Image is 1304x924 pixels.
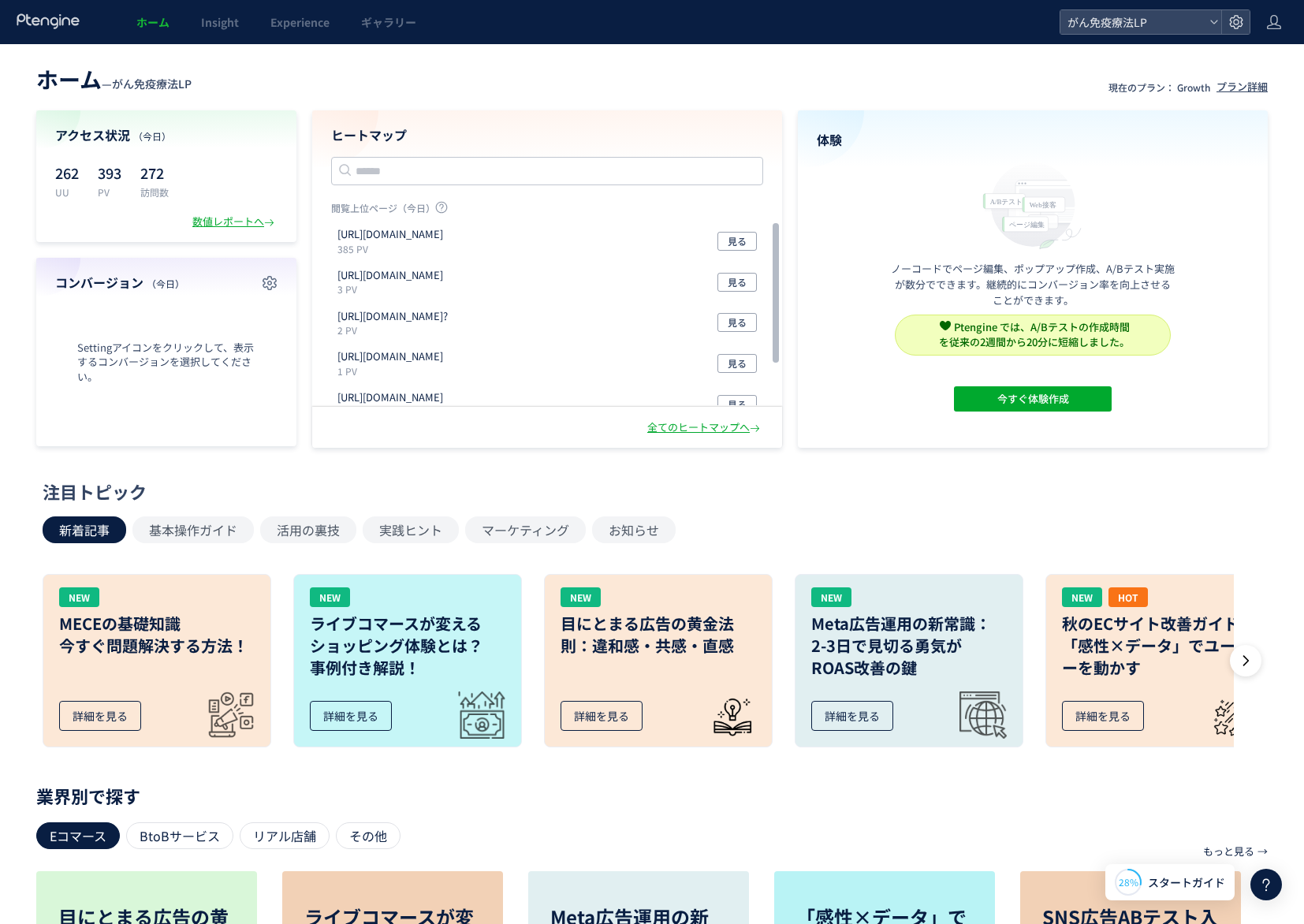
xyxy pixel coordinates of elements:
[361,14,416,30] span: ギャラリー
[811,701,893,731] div: 詳細を見る
[331,126,763,144] h4: ヒートマップ
[717,354,757,373] button: 見る
[728,313,747,332] span: 見る
[337,323,454,337] p: 2 PV
[336,822,401,849] div: その他
[1045,574,1274,747] a: NEWHOT秋のECサイト改善ガイド｜「感性×データ」でユーザーを動かす詳細を見る
[1119,875,1138,889] span: 28%
[43,479,1254,504] div: 注目トピック
[811,613,1007,679] h3: Meta広告運用の新常識： 2-3日で見切る勇気が ROAS改善の鍵
[140,160,169,185] p: 272
[592,516,676,543] button: お知らせ
[36,63,102,95] span: ホーム
[728,395,747,414] span: 見る
[55,341,278,385] span: Settingアイコンをクリックして、表示するコンバージョンを選択してください。
[59,701,141,731] div: 詳細を見る
[59,587,99,607] div: NEW
[363,516,459,543] button: 実践ヒント
[55,126,278,144] h4: アクセス状況
[1108,80,1210,94] p: 現在のプラン： Growth
[717,232,757,251] button: 見る
[310,587,350,607] div: NEW
[717,273,757,292] button: 見る
[717,395,757,414] button: 見る
[1062,587,1102,607] div: NEW
[147,277,184,290] span: （今日）
[1148,874,1225,891] span: スタートガイド
[126,822,233,849] div: BtoBサービス
[337,268,443,283] p: https://menekilab.jp/pmax/01
[561,587,601,607] div: NEW
[1108,587,1148,607] div: HOT
[728,354,747,373] span: 見る
[1062,613,1257,679] h3: 秋のECサイト改善ガイド｜「感性×データ」でユーザーを動かす
[55,274,278,292] h4: コンバージョン
[1062,701,1144,731] div: 詳細を見る
[717,313,757,332] button: 見る
[561,613,756,657] h3: 目にとまる広告の黄金法則：違和感・共感・直感
[728,273,747,292] span: 見る
[36,822,120,849] div: Eコマース
[1063,10,1203,34] span: がん免疫療法LP
[310,613,505,679] h3: ライブコマースが変える ショッピング体験とは？ 事例付き解説！
[795,574,1023,747] a: NEWMeta広告運用の新常識：2-3日で見切る勇気がROAS改善の鍵詳細を見る
[975,158,1090,251] img: home_experience_onbo_jp-C5-EgdA0.svg
[55,185,79,199] p: UU
[132,516,254,543] button: 基本操作ガイド
[43,574,271,747] a: NEWMECEの基礎知識今すぐ問題解決する方法！詳細を見る
[136,14,170,30] span: ホーム
[98,185,121,199] p: PV
[55,160,79,185] p: 262
[310,701,392,731] div: 詳細を見る
[1203,838,1254,865] p: もっと見る
[337,309,448,324] p: https://menekilab.jp/hkh01?
[59,613,255,657] h3: MECEの基礎知識 今すぐ問題解決する方法！
[337,349,443,364] p: https://cancerlab.jp/lp1/index.php
[954,386,1112,412] button: 今すぐ体験作成
[647,420,763,435] div: 全てのヒートマップへ
[140,185,169,199] p: 訪問数
[465,516,586,543] button: マーケティング
[133,129,171,143] span: （今日）
[817,131,1249,149] h4: 体験
[337,390,443,405] p: https://menekilab.jp/demand/01
[201,14,239,30] span: Insight
[293,574,522,747] a: NEWライブコマースが変えるショッピング体験とは？事例付き解説！詳細を見る
[544,574,773,747] a: NEW目にとまる広告の黄金法則：違和感・共感・直感詳細を見る
[728,232,747,251] span: 見る
[561,701,643,731] div: 詳細を見る
[891,261,1175,308] p: ノーコードでページ編集、ポップアップ作成、A/Bテスト実施が数分でできます。継続的にコンバージョン率を向上させることができます。
[112,76,192,91] span: がん免疫療法LP
[811,587,851,607] div: NEW
[1257,838,1268,865] p: →
[337,405,449,419] p: 1 PV
[43,516,126,543] button: 新着記事
[192,214,278,229] div: 数値レポートへ
[337,227,443,242] p: https://menekilab.jp/hkh01
[240,822,330,849] div: リアル店舗
[337,242,449,255] p: 385 PV
[98,160,121,185] p: 393
[270,14,330,30] span: Experience
[36,791,1268,800] p: 業界別で探す
[997,386,1069,412] span: 今すぐ体験作成
[337,282,449,296] p: 3 PV
[939,319,1130,349] span: Ptengine では、A/Bテストの作成時間 を従来の2週間から20分に短縮しました。
[331,201,763,221] p: 閲覧上位ページ（今日）
[1216,80,1268,95] div: プラン詳細
[337,364,449,378] p: 1 PV
[260,516,356,543] button: 活用の裏技
[940,320,951,331] img: svg+xml,%3c
[36,63,192,95] div: —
